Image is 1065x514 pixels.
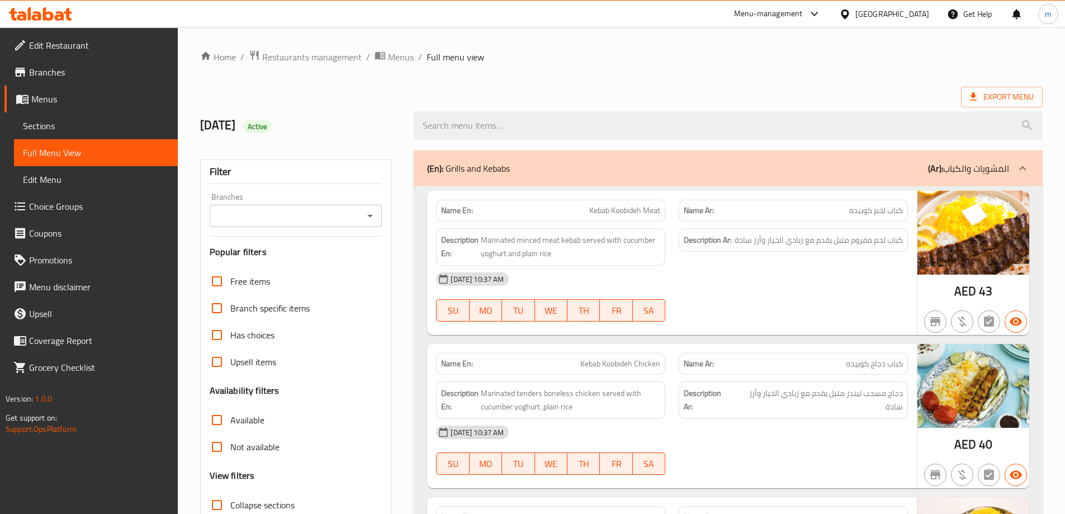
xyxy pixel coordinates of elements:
a: Full Menu View [14,139,178,166]
div: Menu-management [734,7,803,21]
span: كباب لحم مفروم متبل يقدم مع زبادي الخيار وأرز سادة [735,233,903,247]
strong: Name En: [441,358,473,370]
span: 1.0.0 [35,392,52,406]
h2: [DATE] [200,117,401,134]
div: Filter [210,160,382,184]
button: SU [436,299,469,322]
button: Purchased item [951,464,973,486]
button: SU [436,452,469,475]
a: Grocery Checklist [4,354,178,381]
a: Home [200,50,236,64]
span: 43 [979,280,992,302]
button: Not branch specific item [924,310,946,333]
span: Version: [6,392,33,406]
span: TH [572,303,595,319]
p: المشويات والكباب [928,162,1009,175]
button: Available [1005,310,1027,333]
span: [DATE] 10:37 AM [446,274,508,285]
strong: Name Ar: [684,205,714,216]
strong: Description Ar: [684,386,731,414]
button: TU [502,299,534,322]
span: Branches [29,65,169,79]
button: Not has choices [978,464,1000,486]
button: Available [1005,464,1027,486]
span: m [1045,8,1052,20]
span: Sections [23,119,169,133]
a: Coupons [4,220,178,247]
span: MO [474,303,498,319]
b: (Ar): [928,160,943,177]
li: / [418,50,422,64]
span: Promotions [29,253,169,267]
img: Kebab_Koobideh_Chicken638937892823092048.jpg [917,344,1029,428]
span: Coupons [29,227,169,240]
button: FR [600,299,632,322]
span: [DATE] 10:37 AM [446,427,508,438]
span: TU [507,456,530,472]
a: Sections [14,112,178,139]
span: 40 [979,433,992,455]
span: Active [243,121,272,132]
strong: Name Ar: [684,358,714,370]
strong: Description En: [441,233,479,261]
button: SA [633,299,665,322]
h3: Availability filters [210,384,280,397]
span: Menus [31,92,169,106]
a: Restaurants management [249,50,362,64]
span: Collapse sections [230,498,295,512]
nav: breadcrumb [200,50,1043,64]
button: TH [567,452,600,475]
button: Purchased item [951,310,973,333]
a: Edit Menu [14,166,178,193]
li: / [240,50,244,64]
span: SU [441,303,465,319]
button: Not has choices [978,310,1000,333]
span: SA [637,456,661,472]
input: search [414,111,1043,140]
span: كباب لحم كوبيده [849,205,903,216]
b: (En): [427,160,443,177]
h3: Popular filters [210,246,382,258]
span: WE [539,303,563,319]
h3: View filters [210,469,255,482]
span: WE [539,456,563,472]
a: Branches [4,59,178,86]
button: WE [535,299,567,322]
div: (En): Grills and Kebabs(Ar):المشويات والكباب [414,150,1043,186]
span: Full menu view [427,50,484,64]
button: TU [502,452,534,475]
span: Grocery Checklist [29,361,169,374]
a: Edit Restaurant [4,32,178,59]
span: Free items [230,275,270,288]
span: Export Menu [961,87,1043,107]
span: FR [604,456,628,472]
button: FR [600,452,632,475]
button: Not branch specific item [924,464,946,486]
span: TU [507,303,530,319]
li: / [366,50,370,64]
strong: Name En: [441,205,473,216]
a: Menus [375,50,414,64]
span: Restaurants management [262,50,362,64]
button: MO [470,452,502,475]
span: Marinated minced meat kebab served with cucumber yoghurt and plain rice [481,233,660,261]
span: Choice Groups [29,200,169,213]
span: Upsell items [230,355,276,369]
span: Edit Menu [23,173,169,186]
span: Full Menu View [23,146,169,159]
a: Menus [4,86,178,112]
span: دجاج مسحب تيندر متبل يقدم مع زبادي الخيار وأرز سادة [733,386,903,414]
strong: Description En: [441,386,479,414]
span: TH [572,456,595,472]
a: Coverage Report [4,327,178,354]
a: Support.OpsPlatform [6,422,77,436]
a: Promotions [4,247,178,273]
span: Available [230,413,264,427]
button: WE [535,452,567,475]
span: FR [604,303,628,319]
button: Open [362,208,378,224]
span: Menus [388,50,414,64]
button: MO [470,299,502,322]
span: Coverage Report [29,334,169,347]
strong: Description Ar: [684,233,732,247]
